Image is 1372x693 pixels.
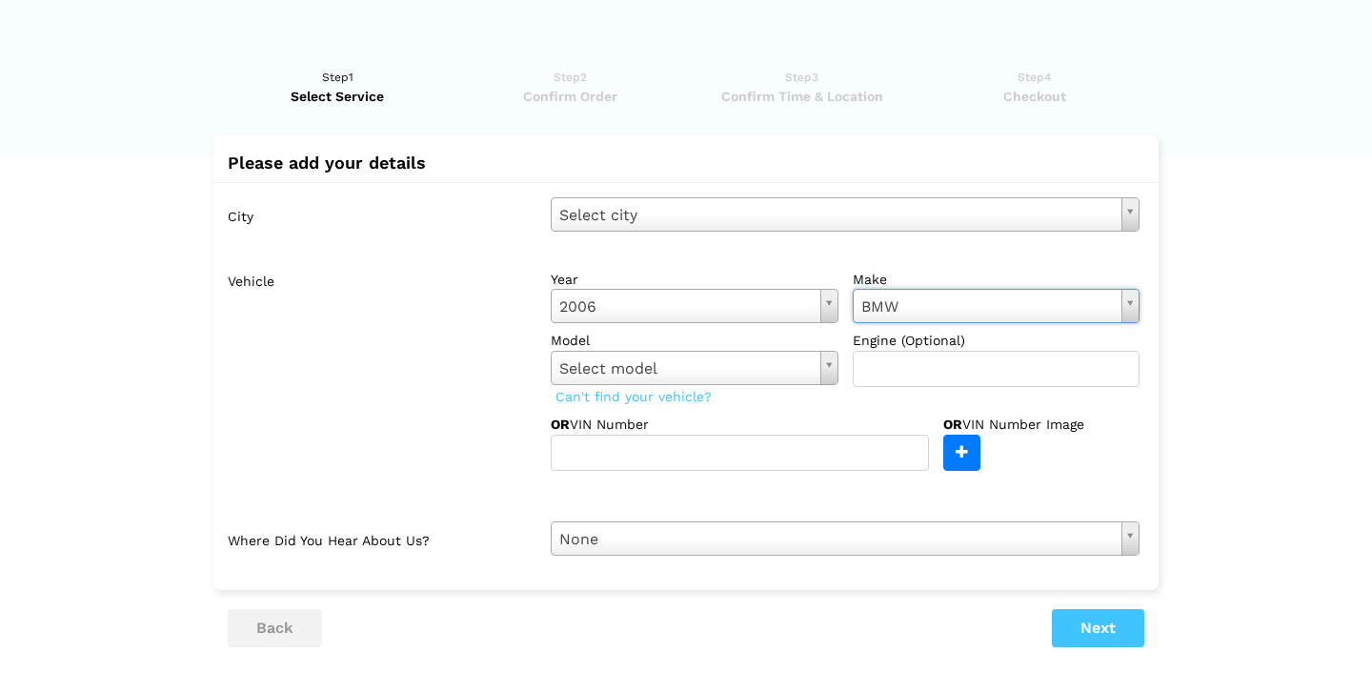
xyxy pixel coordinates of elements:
a: None [551,521,1140,556]
a: BMW [853,289,1140,323]
span: Confirm Time & Location [692,87,912,106]
a: Step3 [692,68,912,106]
span: 2006 [559,295,813,319]
label: model [551,331,838,350]
button: Next [1052,609,1144,647]
span: Select model [559,357,813,381]
a: 2006 [551,289,838,323]
strong: OR [551,417,570,432]
a: Step2 [460,68,680,106]
button: back [228,609,322,647]
label: VIN Number [551,415,708,434]
span: BMW [861,295,1115,319]
span: Select city [559,203,1114,228]
label: year [551,270,838,289]
a: Select model [551,351,838,385]
span: Confirm Order [460,87,680,106]
label: make [853,270,1140,289]
a: Step4 [924,68,1144,106]
span: Checkout [924,87,1144,106]
label: Engine (Optional) [853,331,1140,350]
h2: Please add your details [228,153,1144,173]
label: Where did you hear about us? [228,521,536,556]
strong: OR [943,417,962,432]
span: Select Service [228,87,448,106]
a: Step1 [228,68,448,106]
label: City [228,197,536,232]
label: Vehicle [228,262,536,471]
span: None [559,527,1114,552]
span: Can't find your vehicle? [551,384,716,409]
label: VIN Number Image [943,415,1125,434]
a: Select city [551,197,1140,232]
